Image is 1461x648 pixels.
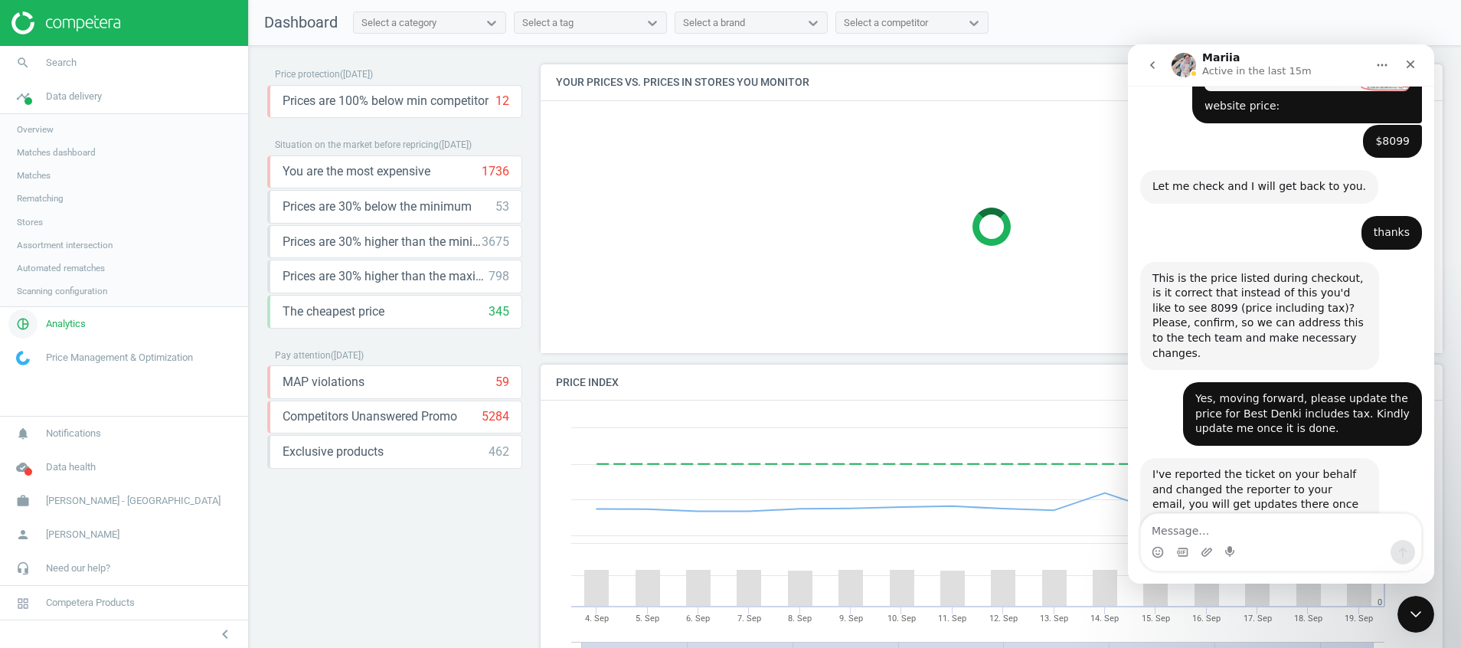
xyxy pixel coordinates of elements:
button: Upload attachment [73,502,85,514]
span: Prices are 30% higher than the maximal [283,268,489,285]
span: Data health [46,460,96,474]
span: Prices are 30% higher than the minimum [283,234,482,250]
div: I've reported the ticket on your behalf and changed the reporter to your email, you will get upda... [12,414,251,552]
div: Select a brand [683,16,745,30]
button: Send a message… [263,496,287,520]
i: search [8,48,38,77]
div: Select a tag [522,16,574,30]
div: 798 [489,268,509,285]
span: Search [46,56,77,70]
div: 5284 [482,408,509,425]
span: Exclusive products [283,443,384,460]
span: Matches dashboard [17,146,96,159]
span: Rematching [17,192,64,205]
span: Situation on the market before repricing [275,139,439,150]
span: Price Management & Optimization [46,351,193,365]
div: 59 [495,374,509,391]
h4: Price Index [541,365,1443,401]
i: cloud_done [8,453,38,482]
span: Data delivery [46,90,102,103]
i: pie_chart_outlined [8,309,38,339]
tspan: 5. Sep [636,614,659,623]
span: Dashboard [264,13,338,31]
tspan: 18. Sep [1294,614,1322,623]
i: notifications [8,419,38,448]
span: ( [DATE] ) [340,69,373,80]
span: Notifications [46,427,101,440]
div: Kateryna says… [12,414,294,565]
div: Select a category [361,16,436,30]
iframe: Intercom live chat [1397,596,1434,633]
i: headset_mic [8,554,38,583]
span: Pay attention [275,350,331,361]
textarea: Message… [13,470,293,496]
span: Prices are 100% below min competitor [283,93,489,110]
span: Scanning configuration [17,285,107,297]
tspan: 12. Sep [989,614,1018,623]
button: Emoji picker [24,502,36,514]
tspan: 13. Sep [1040,614,1068,623]
span: Stores [17,216,43,228]
button: Start recording [97,502,109,514]
span: MAP violations [283,374,364,391]
tspan: 15. Sep [1142,614,1170,623]
span: Prices are 30% below the minimum [283,198,472,215]
tspan: 14. Sep [1090,614,1119,623]
tspan: 10. Sep [887,614,916,623]
i: person [8,520,38,549]
tspan: 8. Sep [788,614,812,623]
i: timeline [8,82,38,111]
div: 1736 [482,163,509,180]
span: ( [DATE] ) [331,350,364,361]
tspan: 16. Sep [1192,614,1221,623]
tspan: 9. Sep [839,614,863,623]
div: 53 [495,198,509,215]
tspan: 17. Sep [1244,614,1272,623]
span: You are the most expensive [283,163,430,180]
i: chevron_left [216,625,234,643]
text: 0 [1378,597,1382,607]
span: Assortment intersection [17,239,113,251]
div: Select a competitor [844,16,928,30]
img: wGWNvw8QSZomAAAAABJRU5ErkJggg== [16,351,30,365]
tspan: 6. Sep [686,614,710,623]
span: Analytics [46,317,86,331]
div: 462 [489,443,509,460]
span: Overview [17,123,54,136]
span: [PERSON_NAME] - [GEOGRAPHIC_DATA] [46,494,221,508]
tspan: 11. Sep [938,614,966,623]
button: chevron_left [206,624,244,644]
span: Competera Products [46,596,135,610]
span: Automated rematches [17,262,105,274]
button: Gif picker [48,502,60,514]
div: 12 [495,93,509,110]
span: [PERSON_NAME] [46,528,119,542]
span: Matches [17,169,51,182]
tspan: 7. Sep [737,614,761,623]
div: I've reported the ticket on your behalf and changed the reporter to your email, you will get upda... [25,423,239,543]
span: ( [DATE] ) [439,139,472,150]
div: 345 [489,303,509,320]
span: Need our help? [46,561,110,575]
iframe: Intercom live chat [1128,44,1434,584]
h4: Your prices vs. prices in stores you monitor [541,64,1443,100]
